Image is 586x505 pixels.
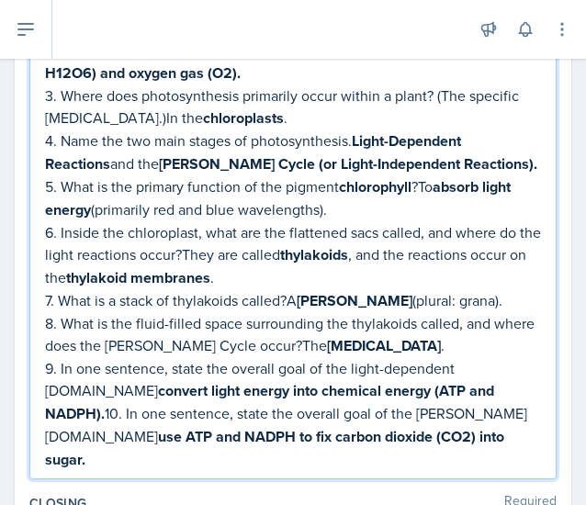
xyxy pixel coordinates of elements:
[45,289,541,312] p: 7. What is a stack of thylakoids called?A (plural: grana).
[45,380,498,424] strong: convert light energy into chemical energy (ATP and NADPH).
[45,39,541,84] p: 2. What are the two major products created by photosynthesis?
[280,244,348,265] strong: thylakoids
[327,335,441,356] strong: [MEDICAL_DATA]
[297,290,412,311] strong: [PERSON_NAME]
[45,129,541,175] p: 4. Name the two main stages of photosynthesis. and the
[45,175,541,221] p: 5. What is the primary function of the pigment ?To (primarily red and blue wavelengths).
[45,357,541,471] p: 9. In one sentence, state the overall goal of the light-dependent [DOMAIN_NAME] 10. In one senten...
[45,312,541,357] p: 8. What is the fluid-filled space surrounding the thylakoids called, and where does the [PERSON_N...
[203,107,284,129] strong: chloroplasts
[159,153,537,174] strong: [PERSON_NAME] Cycle (or Light-Independent Reactions).
[45,426,508,470] strong: use ATP and NADPH to fix carbon dioxide (CO2​) into sugar.
[339,176,411,197] strong: chlorophyll
[45,221,541,289] p: 6. Inside the chloroplast, what are the flattened sacs called, and where do the light reactions o...
[45,84,541,129] p: 3. Where does photosynthesis primarily occur within a plant? (The specific [MEDICAL_DATA].)In the .
[66,267,210,288] strong: thylakoid membranes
